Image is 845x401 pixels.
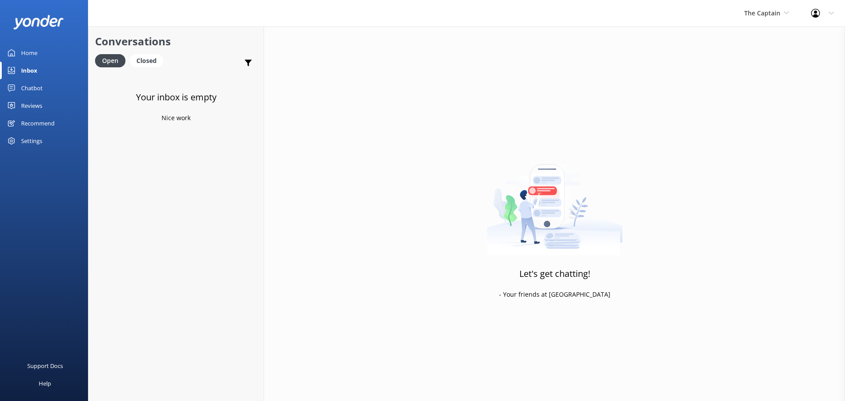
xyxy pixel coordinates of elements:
[95,33,257,50] h2: Conversations
[130,54,163,67] div: Closed
[95,55,130,65] a: Open
[13,15,64,29] img: yonder-white-logo.png
[21,62,37,79] div: Inbox
[21,44,37,62] div: Home
[27,357,63,375] div: Support Docs
[162,113,191,123] p: Nice work
[21,132,42,150] div: Settings
[21,114,55,132] div: Recommend
[744,9,780,17] span: The Captain
[499,290,610,299] p: - Your friends at [GEOGRAPHIC_DATA]
[519,267,590,281] h3: Let's get chatting!
[95,54,125,67] div: Open
[130,55,168,65] a: Closed
[39,375,51,392] div: Help
[21,79,43,97] div: Chatbot
[487,146,623,256] img: artwork of a man stealing a conversation from at giant smartphone
[136,90,217,104] h3: Your inbox is empty
[21,97,42,114] div: Reviews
